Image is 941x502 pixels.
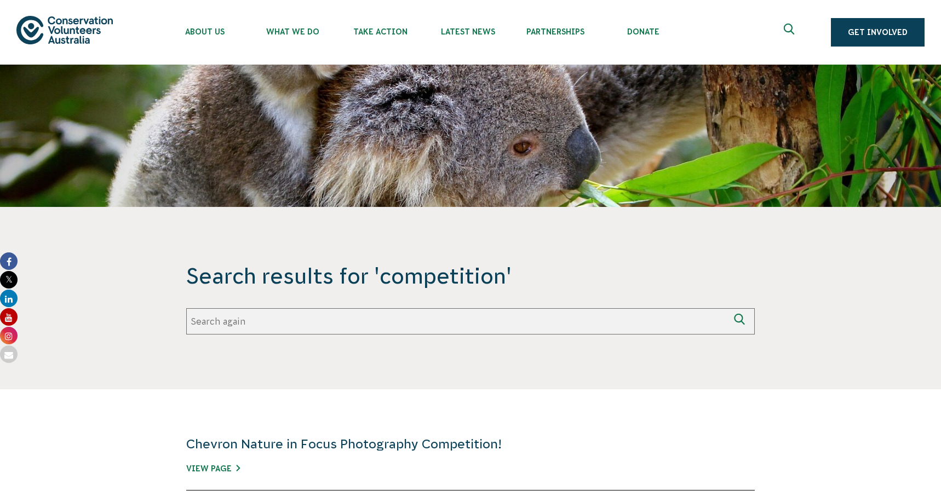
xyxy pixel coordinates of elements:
[831,18,925,47] a: Get Involved
[186,464,240,473] a: View Page
[777,19,804,45] button: Expand search box Close search box
[784,24,797,41] span: Expand search box
[186,262,755,290] span: Search results for 'competition'
[424,27,512,36] span: Latest News
[186,308,728,334] input: Search again
[186,437,502,451] a: Chevron Nature in Focus Photography Competition!
[599,27,687,36] span: Donate
[336,27,424,36] span: Take Action
[161,27,249,36] span: About Us
[16,16,113,44] img: logo.svg
[249,27,336,36] span: What We Do
[512,27,599,36] span: Partnerships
